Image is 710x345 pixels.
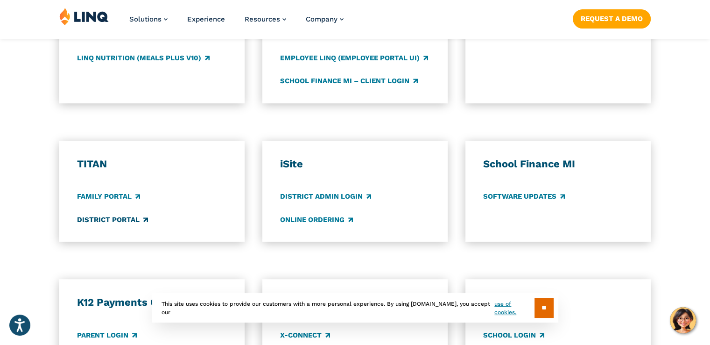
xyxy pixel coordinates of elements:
[77,53,210,63] a: LINQ Nutrition (Meals Plus v10)
[483,296,633,309] h3: Script
[77,215,148,225] a: District Portal
[245,15,280,23] span: Resources
[280,53,428,63] a: Employee LINQ (Employee Portal UI)
[494,300,534,316] a: use of cookies.
[245,15,286,23] a: Resources
[670,307,696,333] button: Hello, have a question? Let’s chat.
[59,7,109,25] img: LINQ | K‑12 Software
[483,192,565,202] a: Software Updates
[77,158,227,171] h3: TITAN
[573,7,651,28] nav: Button Navigation
[573,9,651,28] a: Request a Demo
[187,15,225,23] a: Experience
[77,296,227,309] h3: K12 Payments Center
[129,15,162,23] span: Solutions
[483,158,633,171] h3: School Finance MI
[306,15,344,23] a: Company
[129,15,168,23] a: Solutions
[129,7,344,38] nav: Primary Navigation
[280,215,353,225] a: Online Ordering
[306,15,337,23] span: Company
[77,192,140,202] a: Family Portal
[280,76,418,86] a: School Finance MI – Client Login
[280,158,430,171] h3: iSite
[152,293,558,323] div: This site uses cookies to provide our customers with a more personal experience. By using [DOMAIN...
[280,192,371,202] a: District Admin Login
